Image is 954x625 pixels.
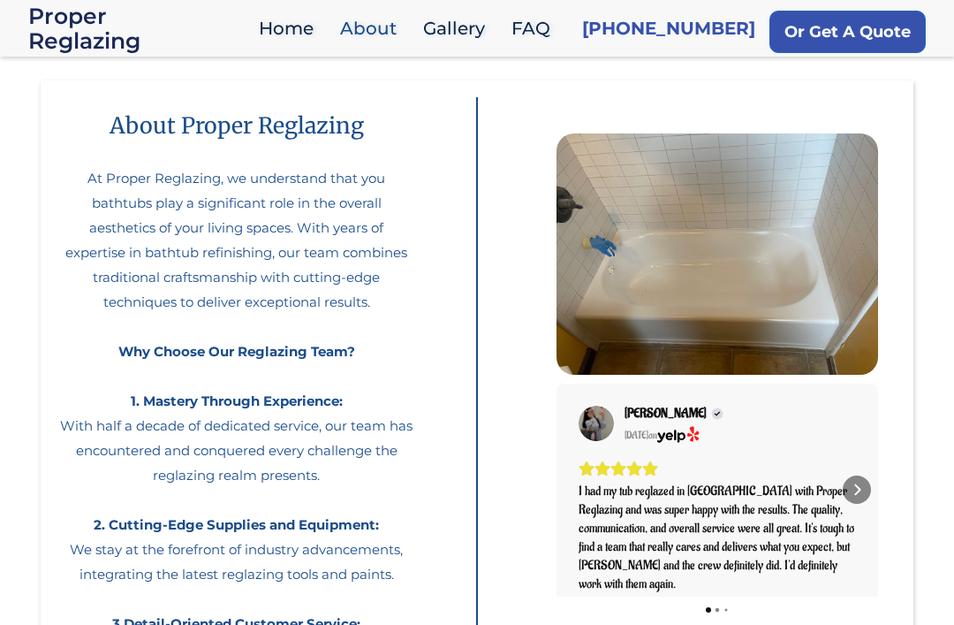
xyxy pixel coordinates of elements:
div: I had my tub reglazed in [GEOGRAPHIC_DATA] with Proper Reglazing and was super happy with the res... [579,482,856,593]
div: Next [843,476,871,504]
a: Home [250,10,331,48]
a: About [331,10,414,48]
div: Rating: 5.0 out of 5 [579,461,856,476]
img: Chin K. [579,406,614,441]
div: Carousel [556,384,878,597]
a: Gallery [414,10,503,48]
a: Or Get A Quote [769,11,926,53]
div: Verified Customer [711,408,723,420]
span: [PERSON_NAME] [625,406,707,422]
div: Proper Reglazing [28,4,250,53]
strong: Why Choose Our Reglazing Team? 1. Mastery Through Experience: [118,343,355,409]
h1: About Proper Reglazing [74,98,399,153]
strong: 2. Cutting-Edge Supplies and Equipment: [94,516,379,533]
div: [DATE] [625,429,648,443]
a: FAQ [503,10,568,48]
div: Previous [564,476,592,504]
a: home [28,4,250,53]
a: [PHONE_NUMBER] [582,16,755,41]
div: on [625,429,657,443]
